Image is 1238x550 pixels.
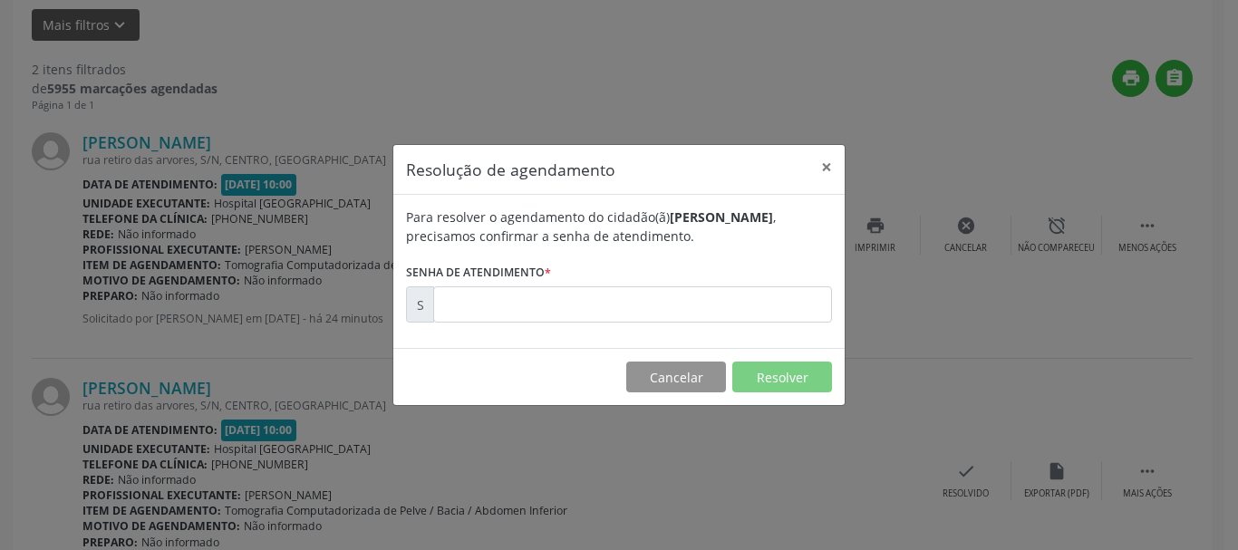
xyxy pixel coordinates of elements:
[670,208,773,226] b: [PERSON_NAME]
[626,362,726,392] button: Cancelar
[732,362,832,392] button: Resolver
[406,286,434,323] div: S
[406,258,551,286] label: Senha de atendimento
[406,158,615,181] h5: Resolução de agendamento
[406,207,832,246] div: Para resolver o agendamento do cidadão(ã) , precisamos confirmar a senha de atendimento.
[808,145,845,189] button: Close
